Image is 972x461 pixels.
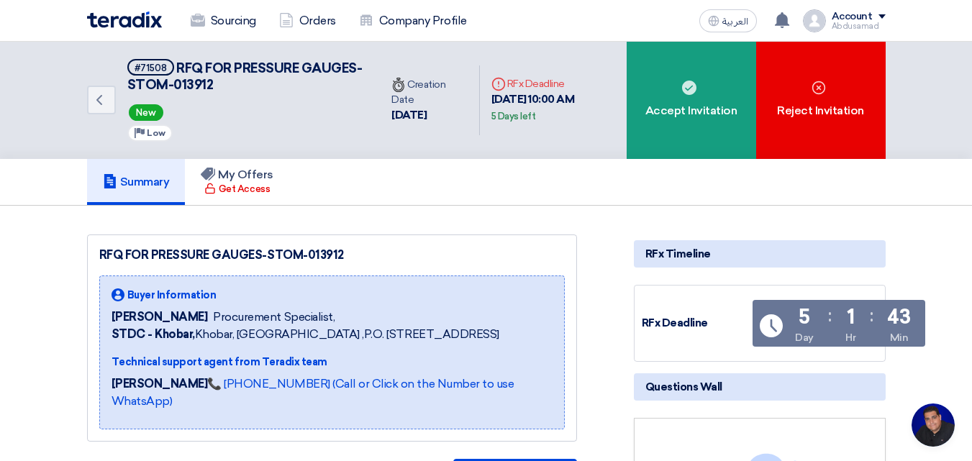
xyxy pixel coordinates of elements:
[803,9,826,32] img: profile_test.png
[112,377,514,408] a: 📞 [PHONE_NUMBER] (Call or Click on the Number to use WhatsApp)
[103,175,170,189] h5: Summary
[129,104,163,121] span: New
[185,159,289,205] a: My Offers Get Access
[268,5,348,37] a: Orders
[756,42,886,159] div: Reject Invitation
[87,12,162,28] img: Teradix logo
[845,330,855,345] div: Hr
[112,326,499,343] span: Khobar, [GEOGRAPHIC_DATA] ,P.O. [STREET_ADDRESS]
[491,91,615,124] div: [DATE] 10:00 AM
[699,9,757,32] button: العربية
[391,107,467,124] div: [DATE]
[391,77,467,107] div: Creation Date
[491,76,615,91] div: RFx Deadline
[135,63,167,73] div: #71508
[795,330,814,345] div: Day
[870,303,873,329] div: :
[179,5,268,37] a: Sourcing
[147,128,165,138] span: Low
[847,307,855,327] div: 1
[112,309,208,326] span: [PERSON_NAME]
[127,60,363,93] span: RFQ FOR PRESSURE GAUGES-STOM-013912
[112,327,195,341] b: STDC - Khobar,
[213,309,335,326] span: Procurement Specialist,
[828,303,832,329] div: :
[722,17,748,27] span: العربية
[99,247,565,264] div: RFQ FOR PRESSURE GAUGES-STOM-013912
[645,379,722,395] span: Questions Wall
[887,307,910,327] div: 43
[912,403,955,447] div: Open chat
[204,182,270,196] div: Get Access
[890,330,909,345] div: Min
[348,5,478,37] a: Company Profile
[112,377,208,391] strong: [PERSON_NAME]
[627,42,756,159] div: Accept Invitation
[634,240,886,268] div: RFx Timeline
[87,159,186,205] a: Summary
[799,307,810,327] div: 5
[127,288,217,303] span: Buyer Information
[642,315,750,332] div: RFx Deadline
[201,168,273,182] h5: My Offers
[491,109,536,124] div: 5 Days left
[832,22,886,30] div: Abdusamad
[112,355,553,370] div: Technical support agent from Teradix team
[832,11,873,23] div: Account
[127,59,363,94] h5: RFQ FOR PRESSURE GAUGES-STOM-013912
